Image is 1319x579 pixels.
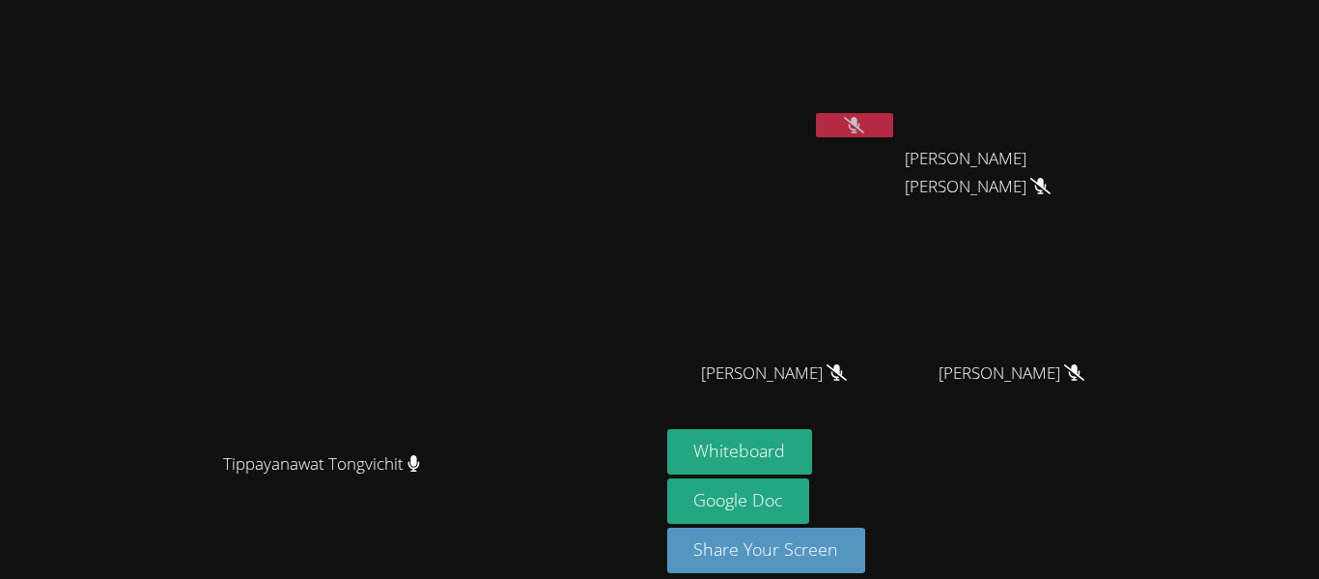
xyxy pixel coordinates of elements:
[905,145,1119,201] span: [PERSON_NAME] [PERSON_NAME]
[667,528,866,573] button: Share Your Screen
[223,450,420,478] span: Tippayanawat Tongvichit
[701,360,847,388] span: [PERSON_NAME]
[667,429,813,475] button: Whiteboard
[667,478,810,524] a: Google Doc
[939,360,1084,388] span: [PERSON_NAME]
